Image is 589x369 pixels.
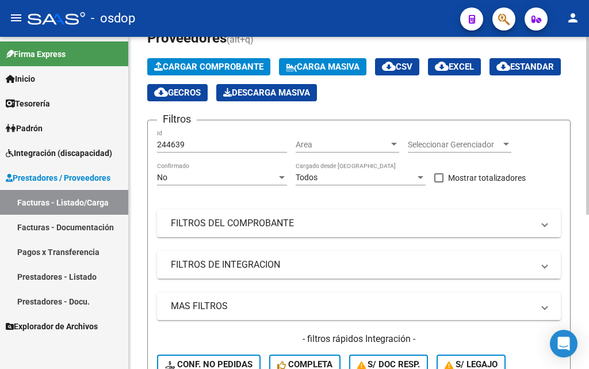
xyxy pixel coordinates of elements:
span: Descarga Masiva [223,88,310,98]
span: (alt+q) [227,34,254,45]
span: Mostrar totalizadores [448,171,526,185]
mat-expansion-panel-header: FILTROS DE INTEGRACION [157,251,561,279]
span: Gecros [154,88,201,98]
mat-icon: cloud_download [154,85,168,99]
button: CSV [375,58,419,75]
span: Tesorería [6,97,50,110]
h4: - filtros rápidos Integración - [157,333,561,345]
span: EXCEL [435,62,474,72]
span: Cargar Comprobante [154,62,263,72]
span: Carga Masiva [286,62,359,72]
span: Seleccionar Gerenciador [408,140,501,150]
h3: Filtros [157,111,197,127]
mat-expansion-panel-header: MAS FILTROS [157,292,561,320]
span: Explorador de Archivos [6,320,98,333]
mat-icon: menu [9,11,23,25]
mat-icon: cloud_download [435,59,449,73]
span: Integración (discapacidad) [6,147,112,159]
button: Descarga Masiva [216,84,317,101]
button: Cargar Comprobante [147,58,270,75]
span: Padrón [6,122,43,135]
span: Inicio [6,73,35,85]
button: EXCEL [428,58,481,75]
mat-panel-title: MAS FILTROS [171,300,533,313]
span: No [157,173,167,182]
mat-panel-title: FILTROS DEL COMPROBANTE [171,217,533,230]
span: - osdop [91,6,135,31]
mat-icon: cloud_download [382,59,396,73]
span: Todos [296,173,318,182]
button: Carga Masiva [279,58,366,75]
button: Gecros [147,84,208,101]
app-download-masive: Descarga masiva de comprobantes (adjuntos) [216,84,317,101]
mat-panel-title: FILTROS DE INTEGRACION [171,258,533,271]
span: Firma Express [6,48,66,60]
span: Estandar [496,62,554,72]
mat-icon: person [566,11,580,25]
mat-icon: cloud_download [496,59,510,73]
mat-expansion-panel-header: FILTROS DEL COMPROBANTE [157,210,561,237]
span: Prestadores / Proveedores [6,172,110,184]
button: Estandar [489,58,561,75]
span: CSV [382,62,412,72]
div: Open Intercom Messenger [550,330,577,357]
span: Area [296,140,389,150]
